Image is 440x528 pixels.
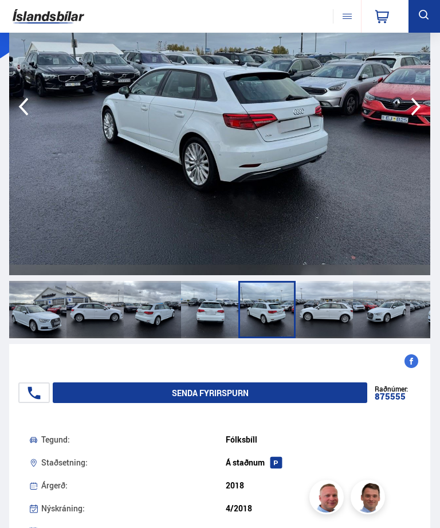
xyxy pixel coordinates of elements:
[226,481,411,490] div: 2018
[41,504,226,513] div: Nýskráning:
[226,504,411,513] div: 4/2018
[375,392,408,401] div: 875555
[13,4,84,29] img: G0Ugv5HjCgRt.svg
[375,385,408,392] div: Raðnúmer:
[53,382,367,403] button: Senda fyrirspurn
[41,481,226,490] div: Árgerð:
[41,435,226,444] div: Tegund:
[352,482,387,516] img: FbJEzSuNWCJXmdc-.webp
[226,458,411,467] div: Á staðnum
[226,435,411,444] div: Fólksbíll
[311,482,345,516] img: siFngHWaQ9KaOqBr.png
[9,5,44,39] button: Opna LiveChat spjallviðmót
[41,458,226,467] div: Staðsetning:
